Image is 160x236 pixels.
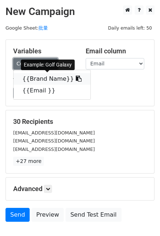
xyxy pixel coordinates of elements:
a: Copy/paste... [13,58,58,69]
iframe: Chat Widget [123,201,160,236]
a: Send [5,208,30,222]
h2: New Campaign [5,5,155,18]
a: Daily emails left: 50 [105,25,155,31]
small: Google Sheet: [5,25,48,31]
small: [EMAIL_ADDRESS][DOMAIN_NAME] [13,138,95,144]
a: Send Test Email [66,208,121,222]
a: {{Email }} [14,85,90,96]
a: {{Brand Name}} [14,73,90,85]
small: [EMAIL_ADDRESS][DOMAIN_NAME] [13,130,95,136]
span: Daily emails left: 50 [105,24,155,32]
h5: Email column [86,47,147,55]
h5: Advanced [13,185,147,193]
div: Example: Golf Galaxy [21,60,75,70]
a: +27 more [13,157,44,166]
h5: 30 Recipients [13,118,147,126]
small: [EMAIL_ADDRESS][DOMAIN_NAME] [13,146,95,152]
a: 批量 [38,25,48,31]
a: Preview [31,208,64,222]
h5: Variables [13,47,75,55]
